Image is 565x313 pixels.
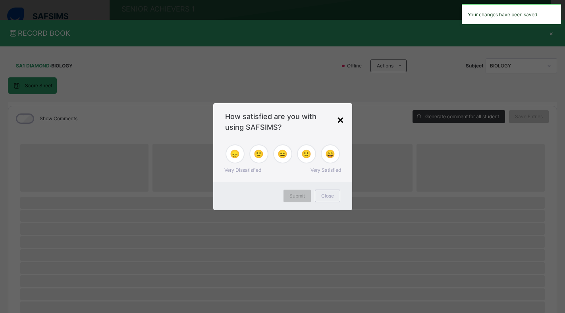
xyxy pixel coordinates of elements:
[289,192,305,200] span: Submit
[254,148,264,160] span: 🙁
[337,111,344,128] div: ×
[225,111,340,132] span: How satisfied are you with using SAFSIMS?
[462,4,561,24] div: Your changes have been saved.
[278,148,287,160] span: 😐
[325,148,335,160] span: 😄
[310,167,341,174] span: Very Satisfied
[301,148,311,160] span: 🙂
[230,148,240,160] span: 😞
[224,167,261,174] span: Very Dissatisfied
[321,192,334,200] span: Close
